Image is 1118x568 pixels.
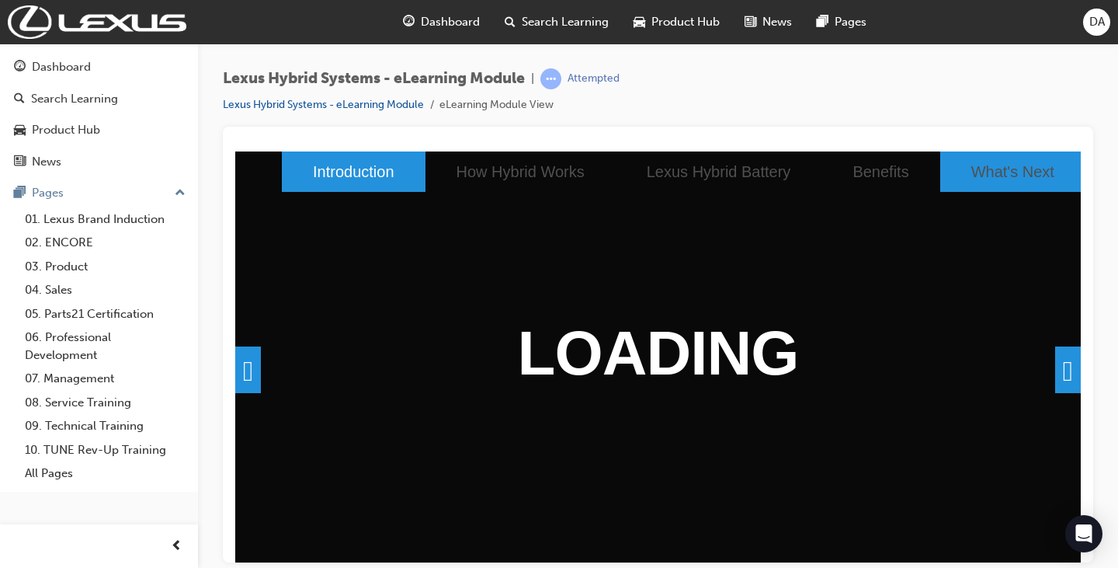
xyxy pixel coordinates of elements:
span: guage-icon [403,12,415,32]
button: Pages [6,179,192,207]
button: DA [1083,9,1110,36]
span: prev-icon [171,537,182,556]
span: Search Learning [522,13,609,31]
span: news-icon [745,12,756,32]
span: car-icon [14,124,26,138]
a: guage-iconDashboard [391,6,492,38]
a: All Pages [19,462,192,486]
li: eLearning Module View [439,96,554,114]
a: car-iconProduct Hub [621,6,732,38]
a: 08. Service Training [19,391,192,415]
span: Product Hub [651,13,720,31]
a: 03. Product [19,255,192,279]
a: News [6,148,192,176]
span: Lexus Hybrid Systems - eLearning Module [223,70,525,88]
a: Search Learning [6,85,192,113]
span: guage-icon [14,61,26,75]
a: 01. Lexus Brand Induction [19,207,192,232]
a: 07. Management [19,367,192,391]
div: Pages [32,184,64,202]
div: Open Intercom Messenger [1065,515,1102,552]
span: learningRecordVerb_ATTEMPT-icon [540,68,561,89]
span: search-icon [14,92,25,106]
span: News [762,13,792,31]
span: | [531,70,534,88]
a: 02. ENCORE [19,231,192,255]
div: Search Learning [31,90,118,108]
span: news-icon [14,155,26,169]
span: search-icon [505,12,516,32]
span: up-icon [175,183,186,204]
a: Dashboard [6,53,192,82]
span: Pages [835,13,866,31]
span: pages-icon [817,12,828,32]
a: Lexus Hybrid Systems - eLearning Module [223,98,424,111]
div: Product Hub [32,121,100,139]
a: news-iconNews [732,6,804,38]
span: car-icon [634,12,645,32]
div: News [32,153,61,171]
a: search-iconSearch Learning [492,6,621,38]
img: Trak [8,5,186,39]
a: 04. Sales [19,278,192,302]
a: 05. Parts21 Certification [19,302,192,326]
span: pages-icon [14,186,26,200]
button: DashboardSearch LearningProduct HubNews [6,50,192,179]
a: pages-iconPages [804,6,879,38]
a: 06. Professional Development [19,326,192,367]
a: 10. TUNE Rev-Up Training [19,438,192,462]
span: Dashboard [421,13,480,31]
div: Dashboard [32,58,91,76]
span: DA [1089,13,1105,31]
div: Attempted [568,71,620,86]
a: 09. Technical Training [19,414,192,438]
a: Product Hub [6,116,192,145]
